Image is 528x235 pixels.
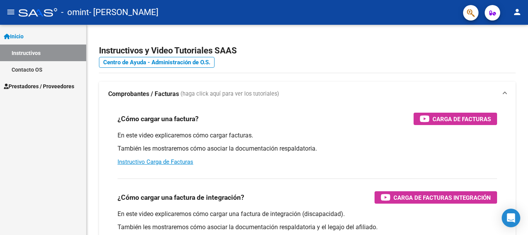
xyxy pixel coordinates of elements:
mat-expansion-panel-header: Comprobantes / Facturas (haga click aquí para ver los tutoriales) [99,82,516,106]
span: (haga click aquí para ver los tutoriales) [181,90,279,98]
p: También les mostraremos cómo asociar la documentación respaldatoria y el legajo del afiliado. [118,223,497,232]
h2: Instructivos y Video Tutoriales SAAS [99,43,516,58]
p: En este video explicaremos cómo cargar facturas. [118,131,497,140]
button: Carga de Facturas [414,113,497,125]
span: Carga de Facturas Integración [393,193,491,202]
div: Open Intercom Messenger [502,209,520,227]
span: Inicio [4,32,24,41]
a: Instructivo Carga de Facturas [118,158,193,165]
span: - omint [61,4,89,21]
p: En este video explicaremos cómo cargar una factura de integración (discapacidad). [118,210,497,218]
mat-icon: menu [6,7,15,17]
strong: Comprobantes / Facturas [108,90,179,98]
span: Carga de Facturas [433,114,491,124]
button: Carga de Facturas Integración [375,191,497,204]
h3: ¿Cómo cargar una factura de integración? [118,192,244,203]
h3: ¿Cómo cargar una factura? [118,113,199,124]
p: También les mostraremos cómo asociar la documentación respaldatoria. [118,144,497,153]
span: - [PERSON_NAME] [89,4,158,21]
mat-icon: person [513,7,522,17]
span: Prestadores / Proveedores [4,82,74,91]
a: Centro de Ayuda - Administración de O.S. [99,57,215,68]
